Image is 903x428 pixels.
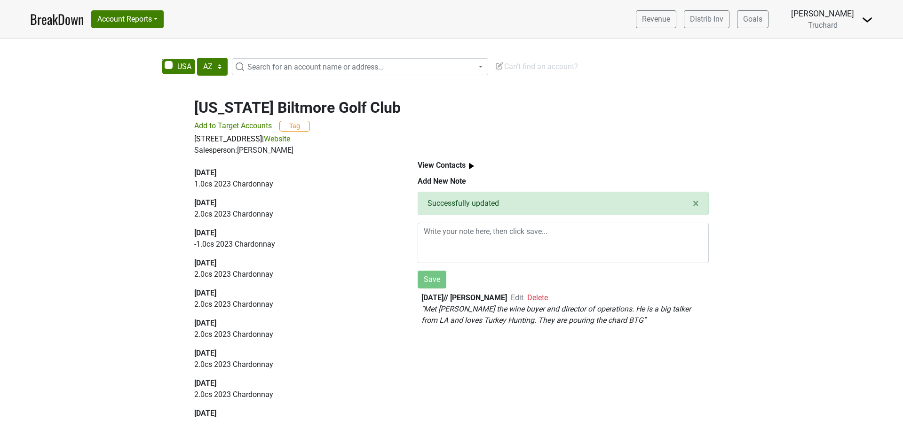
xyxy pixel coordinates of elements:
[194,408,396,419] div: [DATE]
[194,329,396,340] p: 2.0 cs 2023 Chardonnay
[194,239,396,250] p: -1.0 cs 2023 Chardonnay
[862,14,873,25] img: Dropdown Menu
[737,10,768,28] a: Goals
[194,197,396,209] div: [DATE]
[194,288,396,299] div: [DATE]
[418,271,446,288] button: Save
[91,10,164,28] button: Account Reports
[194,167,396,179] div: [DATE]
[194,99,709,117] h2: [US_STATE] Biltmore Golf Club
[194,179,396,190] p: 1.0 cs 2023 Chardonnay
[194,121,272,130] span: Add to Target Accounts
[194,389,396,400] p: 2.0 cs 2023 Chardonnay
[194,299,396,310] p: 2.0 cs 2023 Chardonnay
[636,10,676,28] a: Revenue
[194,227,396,239] div: [DATE]
[684,10,729,28] a: Distrib Inv
[279,121,310,132] button: Tag
[808,21,838,30] span: Truchard
[466,160,477,172] img: arrow_right.svg
[194,318,396,329] div: [DATE]
[194,359,396,370] p: 2.0 cs 2023 Chardonnay
[264,134,290,143] a: Website
[791,8,854,20] div: [PERSON_NAME]
[511,293,523,302] span: Edit
[495,62,578,71] span: Can't find an account?
[194,348,396,359] div: [DATE]
[421,304,691,325] em: " Met [PERSON_NAME] the wine buyer and director of operations. He is a big talker from LA and lov...
[693,197,699,210] span: ×
[194,134,262,143] a: [STREET_ADDRESS]
[194,257,396,269] div: [DATE]
[194,269,396,280] p: 2.0 cs 2023 Chardonnay
[495,61,504,70] img: Edit
[421,293,507,302] b: [DATE] // [PERSON_NAME]
[247,62,384,71] span: Search for an account name or address...
[194,378,396,389] div: [DATE]
[194,209,396,220] p: 2.0 cs 2023 Chardonnay
[194,145,709,156] div: Salesperson: [PERSON_NAME]
[418,177,466,186] b: Add New Note
[527,293,548,302] span: Delete
[418,161,466,170] b: View Contacts
[30,9,84,29] a: BreakDown
[194,133,709,145] p: |
[418,192,709,215] div: Successfully updated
